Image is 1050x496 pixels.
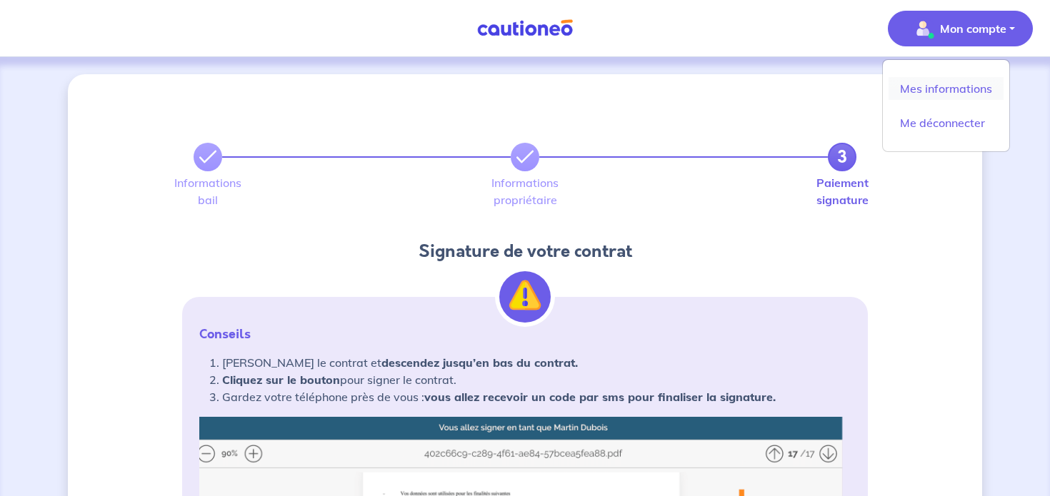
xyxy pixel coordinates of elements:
[888,11,1033,46] button: illu_account_valid_menu.svgMon compte
[828,143,856,171] a: 3
[222,388,851,405] li: Gardez votre téléphone près de vous :
[182,240,868,263] h4: Signature de votre contrat
[828,177,856,206] label: Paiement signature
[194,177,222,206] label: Informations bail
[889,77,1004,100] a: Mes informations
[222,373,340,387] strong: Cliquez sur le bouton
[222,354,851,371] li: [PERSON_NAME] le contrat et
[911,17,934,40] img: illu_account_valid_menu.svg
[381,355,578,370] strong: descendez jusqu’en bas du contrat.
[882,59,1010,152] div: illu_account_valid_menu.svgMon compte
[940,20,1006,37] p: Mon compte
[889,111,1004,134] a: Me déconnecter
[499,271,551,323] img: illu_alert.svg
[471,19,579,37] img: Cautioneo
[199,325,851,343] p: Conseils
[222,371,851,388] li: pour signer le contrat.
[511,177,539,206] label: Informations propriétaire
[424,390,776,404] strong: vous allez recevoir un code par sms pour finaliser la signature.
